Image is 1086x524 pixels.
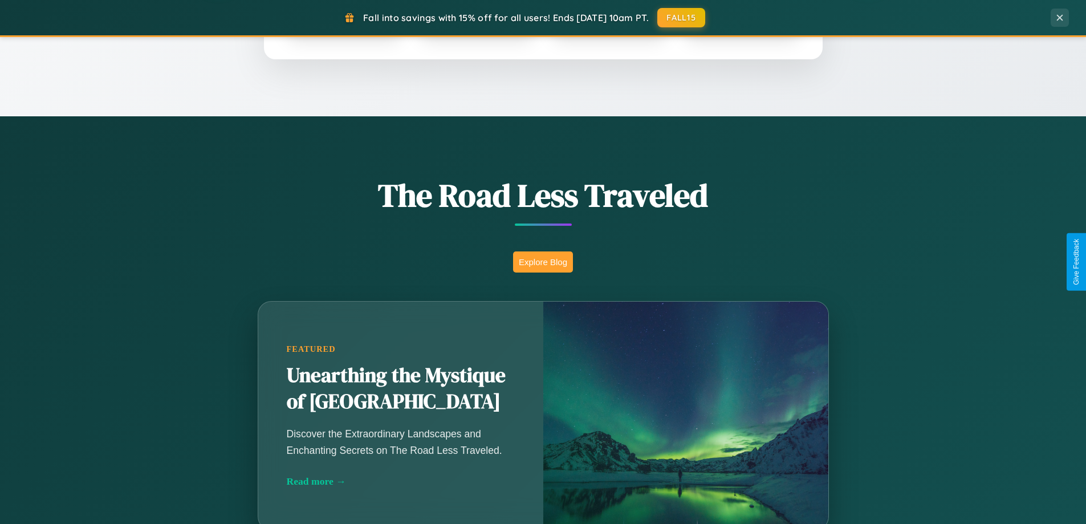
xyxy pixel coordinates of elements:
span: Fall into savings with 15% off for all users! Ends [DATE] 10am PT. [363,12,649,23]
div: Featured [287,344,515,354]
h1: The Road Less Traveled [201,173,885,217]
div: Give Feedback [1072,239,1080,285]
h2: Unearthing the Mystique of [GEOGRAPHIC_DATA] [287,363,515,415]
p: Discover the Extraordinary Landscapes and Enchanting Secrets on The Road Less Traveled. [287,426,515,458]
button: FALL15 [657,8,705,27]
button: Explore Blog [513,251,573,273]
div: Read more → [287,476,515,488]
